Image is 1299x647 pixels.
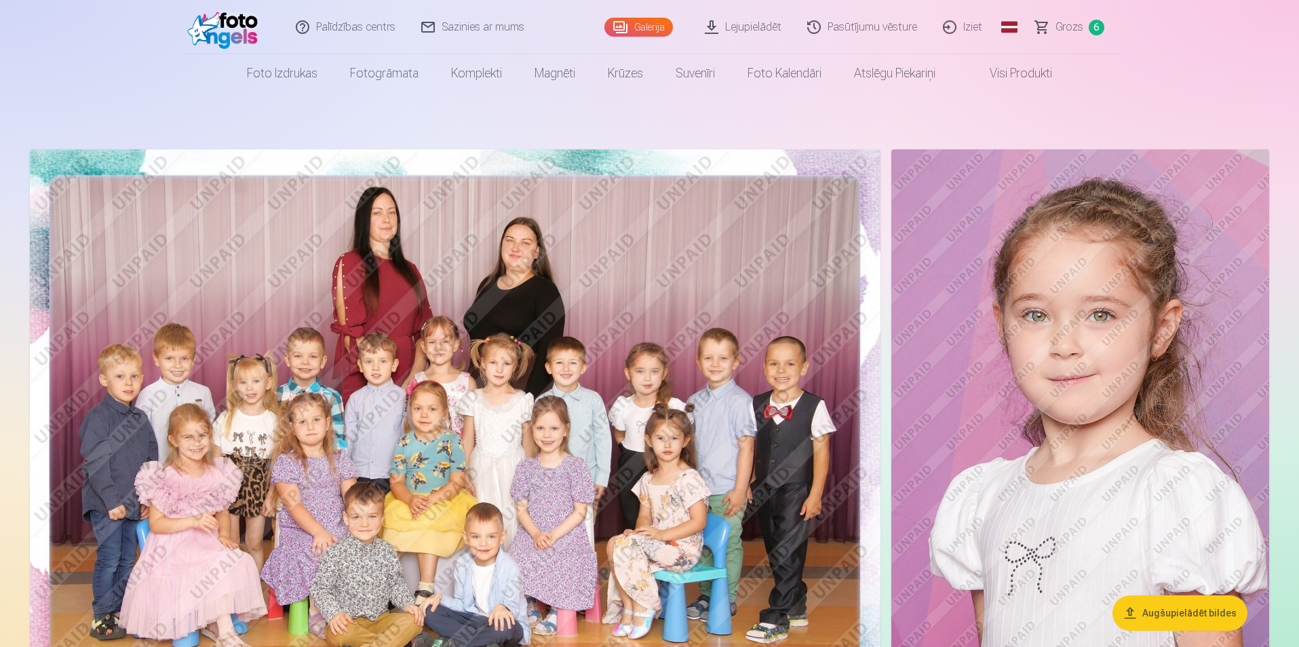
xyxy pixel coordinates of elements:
a: Atslēgu piekariņi [838,54,952,92]
span: Grozs [1055,19,1083,35]
a: Komplekti [435,54,518,92]
img: /fa1 [187,5,265,49]
a: Fotogrāmata [334,54,435,92]
a: Foto izdrukas [231,54,334,92]
a: Krūzes [592,54,659,92]
a: Magnēti [518,54,592,92]
button: Augšupielādēt bildes [1112,595,1247,631]
a: Galerija [604,18,673,37]
a: Foto kalendāri [731,54,838,92]
a: Visi produkti [952,54,1068,92]
a: Suvenīri [659,54,731,92]
span: 6 [1089,20,1104,35]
